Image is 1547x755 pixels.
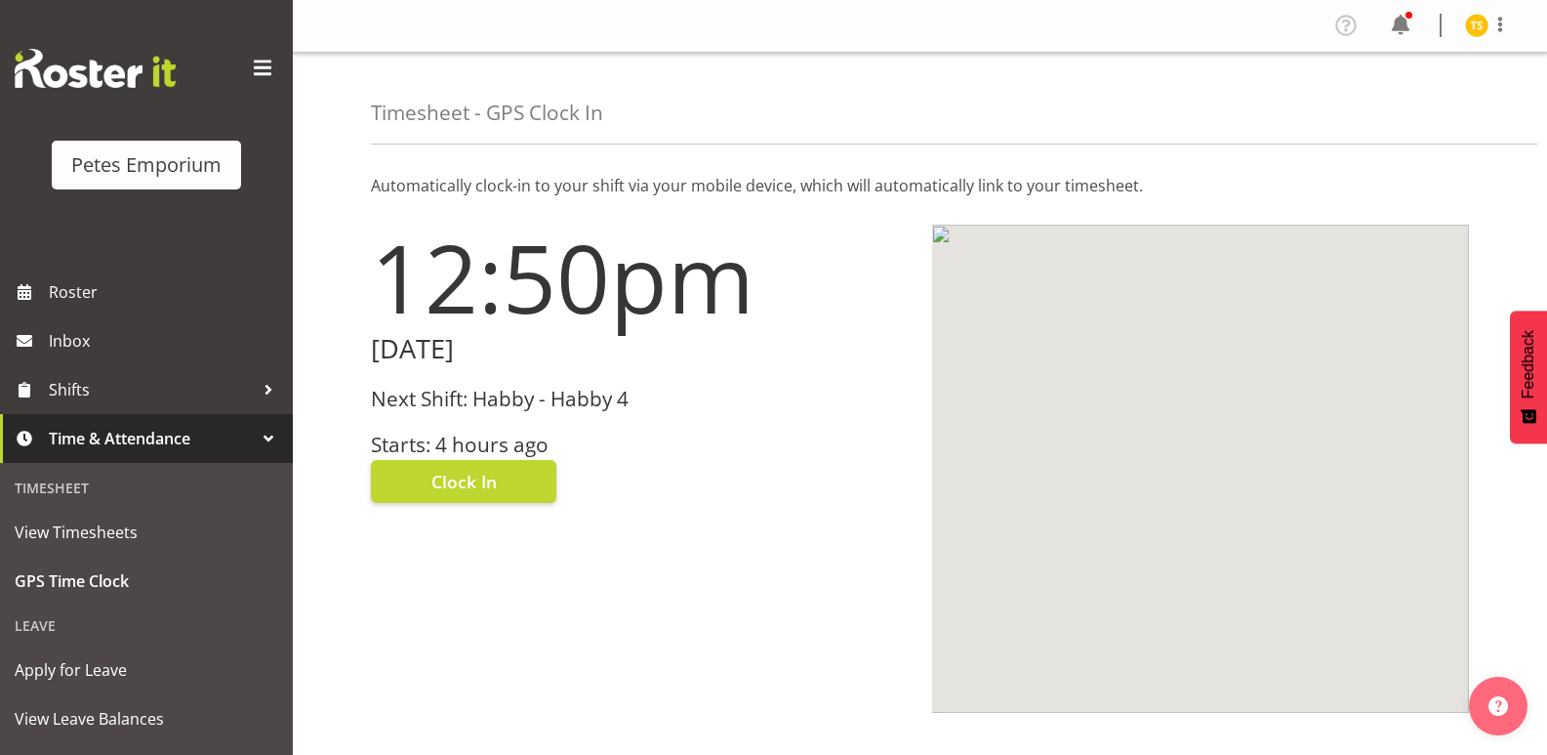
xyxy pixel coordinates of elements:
[15,518,278,547] span: View Timesheets
[5,646,288,694] a: Apply for Leave
[371,460,556,503] button: Clock In
[15,704,278,734] span: View Leave Balances
[1520,330,1537,398] span: Feedback
[371,334,909,364] h2: [DATE]
[371,102,603,124] h4: Timesheet - GPS Clock In
[71,150,222,180] div: Petes Emporium
[1488,696,1508,716] img: help-xxl-2.png
[15,49,176,88] img: Rosterit website logo
[371,174,1469,197] p: Automatically clock-in to your shift via your mobile device, which will automatically link to you...
[1465,14,1488,37] img: tamara-straker11292.jpg
[371,388,909,410] h3: Next Shift: Habby - Habby 4
[1510,311,1547,443] button: Feedback - Show survey
[5,508,288,557] a: View Timesheets
[5,557,288,606] a: GPS Time Clock
[431,469,497,494] span: Clock In
[49,424,254,453] span: Time & Attendance
[15,566,278,596] span: GPS Time Clock
[5,606,288,646] div: Leave
[5,468,288,508] div: Timesheet
[49,326,283,356] span: Inbox
[371,225,909,330] h1: 12:50pm
[49,375,254,404] span: Shifts
[5,694,288,743] a: View Leave Balances
[371,434,909,456] h3: Starts: 4 hours ago
[49,277,283,307] span: Roster
[15,655,278,685] span: Apply for Leave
